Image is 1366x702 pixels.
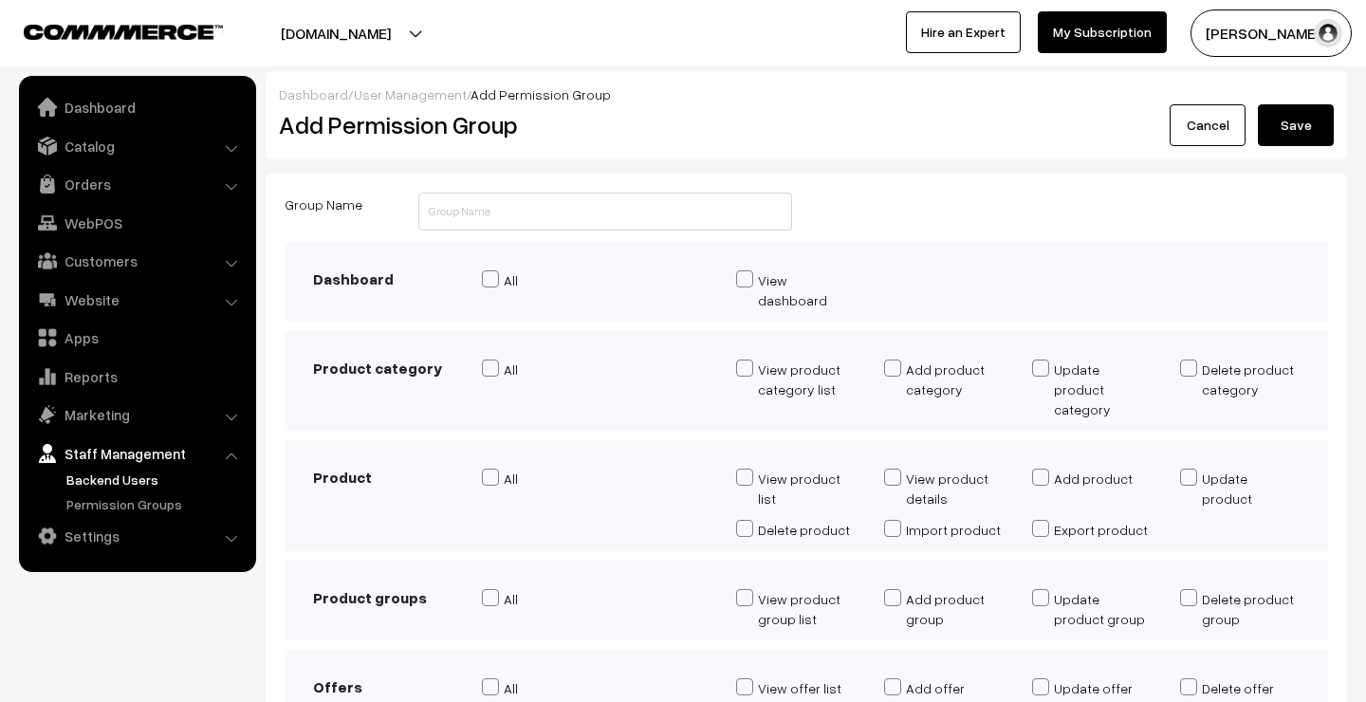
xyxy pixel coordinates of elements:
div: Add product [1054,469,1133,489]
div: Add offer [906,678,965,698]
a: Reports [24,360,249,394]
div: Update product group [1054,589,1152,629]
a: Cancel [1170,104,1246,146]
div: All [504,270,518,290]
a: Apps [24,321,249,355]
button: [PERSON_NAME] [1191,9,1352,57]
a: Orders [24,167,249,201]
img: user [1314,19,1342,47]
div: All [504,589,518,609]
div: View dashboard [758,270,856,310]
div: Add product category [906,360,1004,399]
div: Export product [1054,520,1148,540]
a: Website [24,283,249,317]
a: Hire an Expert [906,11,1021,53]
h2: Add Permission Group [279,110,792,139]
a: Staff Management [24,436,249,471]
div: All [504,360,518,379]
input: Group Name [418,193,792,231]
div: Update offer [1054,678,1133,698]
div: All [504,678,518,698]
a: WebPOS [24,206,249,240]
div: Import product [906,520,1001,540]
a: Marketing [24,397,249,432]
label: Group Name [285,194,362,214]
h3: Product groups [313,589,453,607]
button: [DOMAIN_NAME] [214,9,457,57]
div: View product details [906,469,1004,508]
div: Delete product group [1202,589,1300,629]
div: Delete offer [1202,678,1274,698]
div: Delete product [758,520,850,540]
a: COMMMERCE [24,19,190,42]
a: Catalog [24,129,249,163]
a: My Subscription [1038,11,1167,53]
a: User Management [354,86,467,102]
h3: Product category [313,360,453,378]
div: All [504,469,518,489]
button: Save [1258,104,1334,146]
div: Delete product category [1202,360,1300,399]
a: Dashboard [279,86,348,102]
div: View product category list [758,360,856,399]
span: Add Permission Group [471,86,611,102]
a: Customers [24,244,249,278]
a: Permission Groups [62,494,249,514]
h3: Dashboard [313,270,453,288]
div: / / [279,84,1334,104]
div: Update product [1202,469,1300,508]
a: Dashboard [24,90,249,124]
a: Backend Users [62,470,249,490]
div: View product list [758,469,856,508]
h3: Product [313,469,453,487]
div: Update product category [1054,360,1152,419]
div: Add product group [906,589,1004,629]
div: View offer list [758,678,841,698]
a: Settings [24,519,249,553]
div: View product group list [758,589,856,629]
h3: Offers [313,678,453,696]
img: COMMMERCE [24,25,223,39]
